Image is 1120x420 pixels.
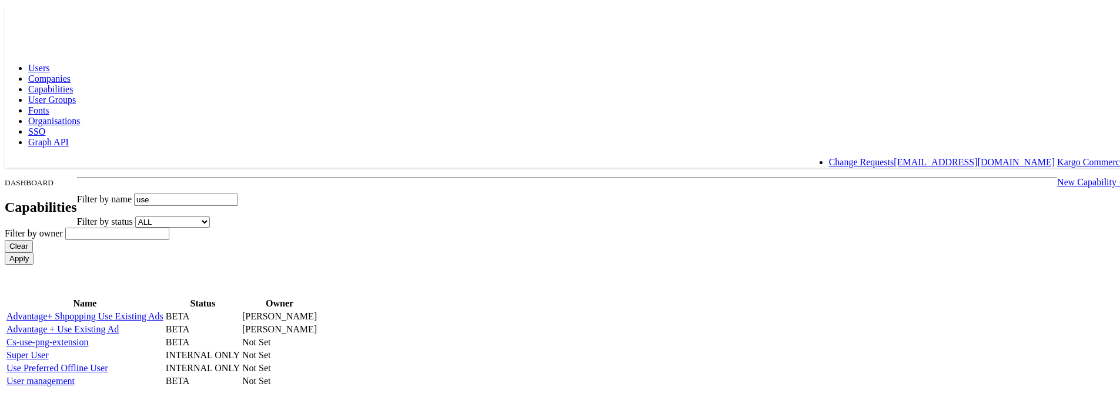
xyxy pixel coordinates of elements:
a: [EMAIL_ADDRESS][DOMAIN_NAME] [894,155,1055,165]
a: Capabilities [28,82,73,92]
a: Companies [28,72,71,82]
th: Owner [242,296,317,308]
input: Clear [5,238,33,251]
a: Organisations [28,114,81,124]
a: SSO [28,125,45,135]
a: Fonts [28,104,49,114]
a: User management [6,374,75,384]
a: Super User [6,348,49,358]
span: Filter by owner [5,226,63,236]
input: Apply [5,251,34,263]
a: User Groups [28,93,76,103]
span: INTERNAL ONLY [166,361,240,371]
span: BETA [166,309,190,319]
span: Filter by status [77,215,133,225]
span: BETA [166,322,190,332]
a: Graph API [28,135,69,145]
span: Filter by name [77,192,132,202]
td: Not Set [242,374,317,385]
a: Advantage+ Shpopping Use Existing Ads [6,309,163,319]
span: INTERNAL ONLY [166,348,240,358]
td: [PERSON_NAME] [242,309,317,321]
a: Advantage + Use Existing Ad [6,322,119,332]
a: Use Preferred Offline User [6,361,108,371]
td: Not Set [242,361,317,372]
th: Name [6,296,164,308]
a: Change Requests [829,155,894,165]
td: Not Set [242,335,317,346]
a: Cs-use-png-extension [6,335,89,345]
small: DASHBOARD [5,176,54,185]
a: Users [28,61,49,71]
td: Not Set [242,348,317,359]
td: [PERSON_NAME] [242,322,317,334]
span: BETA [166,374,190,384]
th: Status [165,296,240,308]
span: BETA [166,335,190,345]
h2: Capabilities [5,198,77,214]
